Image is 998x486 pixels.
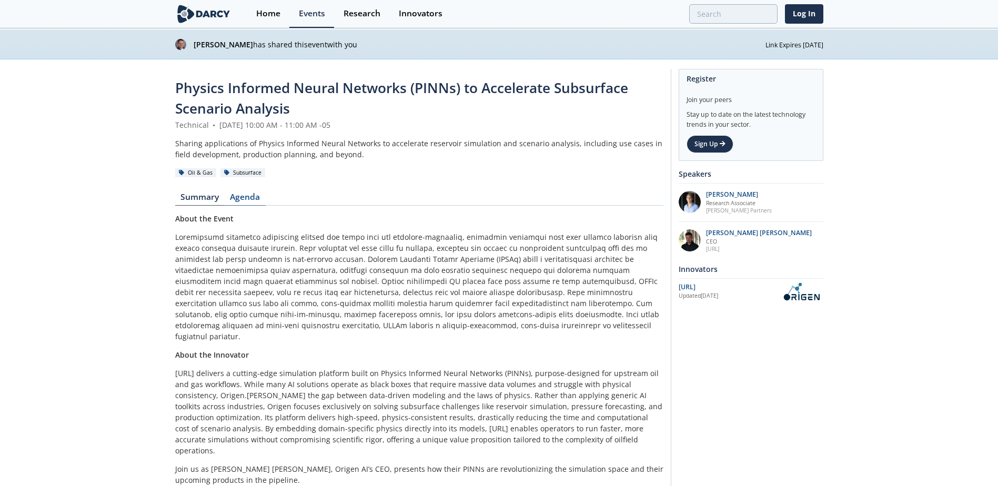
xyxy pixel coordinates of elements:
div: Research [344,9,380,18]
p: [URL] delivers a cutting-edge simulation platform built on Physics Informed Neural Networks (PINN... [175,368,663,456]
p: [URL] [706,245,812,252]
a: [URL] Updated[DATE] OriGen.AI [679,282,823,301]
div: Speakers [679,165,823,183]
div: Innovators [679,260,823,278]
p: Research Associate [706,199,772,207]
strong: About the Innovator [175,350,249,360]
p: [PERSON_NAME] [PERSON_NAME] [706,229,812,237]
strong: [PERSON_NAME] [194,39,253,49]
p: [PERSON_NAME] [706,191,772,198]
div: Updated [DATE] [679,292,779,300]
p: Loremipsumd sitametco adipiscing elitsed doe tempo inci utl etdolore-magnaaliq, enimadmin veniamq... [175,231,663,342]
input: Advanced Search [689,4,778,24]
a: Log In [785,4,823,24]
img: logo-wide.svg [175,5,233,23]
p: has shared this event with you [194,39,765,50]
a: Sign Up [687,135,733,153]
img: b519afcd-38bb-4c85-b38e-bbd73bfb3a9c [175,39,186,50]
div: [URL] [679,282,779,292]
p: CEO [706,238,812,245]
div: Innovators [399,9,442,18]
div: Join your peers [687,88,815,105]
div: Register [687,69,815,88]
img: OriGen.AI [779,282,823,301]
span: Physics Informed Neural Networks (PINNs) to Accelerate Subsurface Scenario Analysis [175,78,628,118]
div: Link Expires [DATE] [765,38,823,50]
div: Oil & Gas [175,168,217,178]
img: 1EXUV5ipS3aUf9wnAL7U [679,191,701,213]
a: Agenda [225,193,266,206]
p: [PERSON_NAME] Partners [706,207,772,214]
div: Stay up to date on the latest technology trends in your sector. [687,105,815,129]
strong: About the Event [175,214,234,224]
div: Subsurface [220,168,266,178]
a: Summary [175,193,225,206]
img: 20112e9a-1f67-404a-878c-a26f1c79f5da [679,229,701,251]
div: Events [299,9,325,18]
div: Sharing applications of Physics Informed Neural Networks to accelerate reservoir simulation and s... [175,138,663,160]
div: Technical [DATE] 10:00 AM - 11:00 AM -05 [175,119,663,130]
div: Home [256,9,280,18]
span: • [211,120,217,130]
p: Join us as [PERSON_NAME] [PERSON_NAME], Origen AI’s CEO, presents how their PINNs are revolutioni... [175,463,663,485]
